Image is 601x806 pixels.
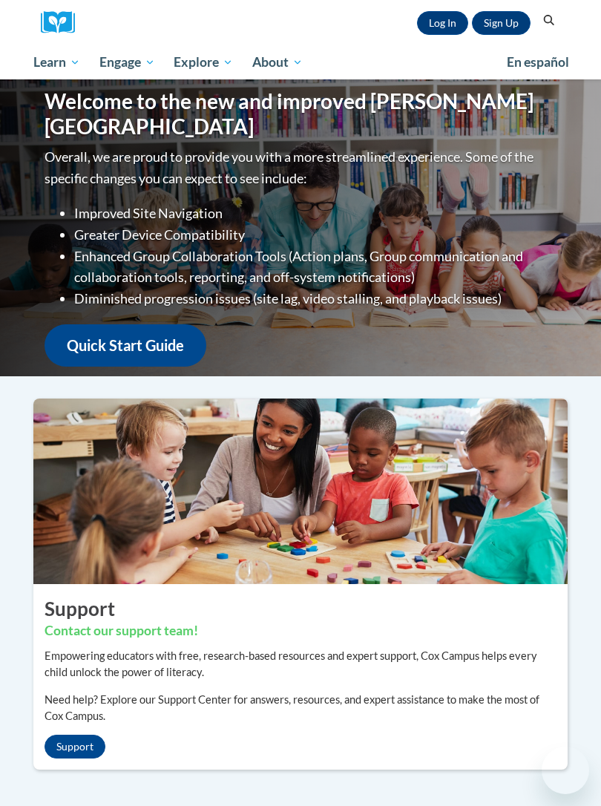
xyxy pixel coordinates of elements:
li: Improved Site Navigation [74,203,556,224]
p: Overall, we are proud to provide you with a more streamlined experience. Some of the specific cha... [45,146,556,189]
a: Cox Campus [41,11,85,34]
li: Enhanced Group Collaboration Tools (Action plans, Group communication and collaboration tools, re... [74,246,556,289]
a: About [243,45,312,79]
div: Main menu [22,45,579,79]
li: Greater Device Compatibility [74,224,556,246]
span: About [252,53,303,71]
a: En español [497,47,579,78]
h3: Contact our support team! [45,622,556,640]
li: Diminished progression issues (site lag, video stalling, and playback issues) [74,288,556,309]
a: Support [45,735,105,759]
span: Explore [174,53,233,71]
p: Need help? Explore our Support Center for answers, resources, and expert assistance to make the m... [45,692,556,724]
img: Logo brand [41,11,85,34]
a: Log In [417,11,468,35]
a: Engage [90,45,165,79]
iframe: Button to launch messaging window [542,747,589,794]
a: Register [472,11,531,35]
a: Quick Start Guide [45,324,206,367]
a: Learn [24,45,90,79]
h1: Welcome to the new and improved [PERSON_NAME][GEOGRAPHIC_DATA] [45,89,556,139]
p: Empowering educators with free, research-based resources and expert support, Cox Campus helps eve... [45,648,556,681]
a: Explore [164,45,243,79]
span: Engage [99,53,155,71]
img: ... [22,399,579,584]
button: Search [538,12,560,30]
span: En español [507,54,569,70]
h2: Support [45,595,556,622]
span: Learn [33,53,80,71]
